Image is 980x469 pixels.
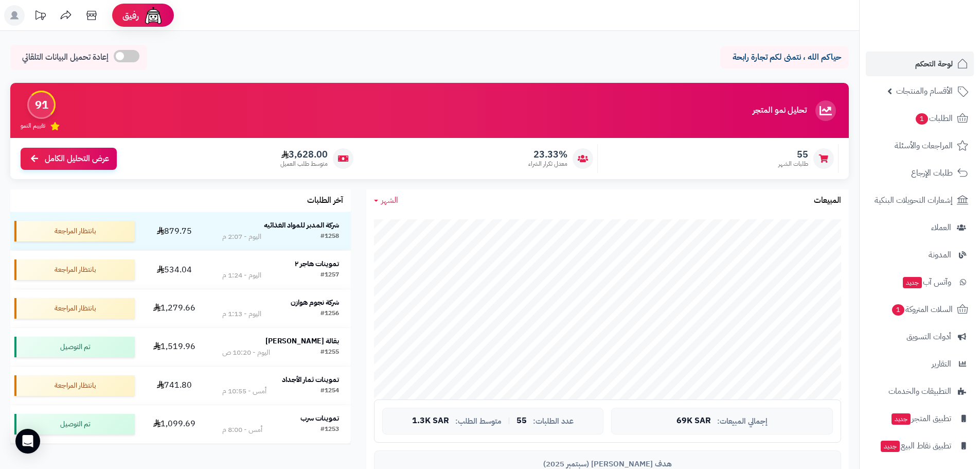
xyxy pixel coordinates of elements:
[902,275,951,289] span: وآتس آب
[717,417,768,426] span: إجمالي المبيعات:
[528,149,567,160] span: 23.33%
[222,270,261,281] div: اليوم - 1:24 م
[139,212,210,250] td: 879.75
[929,248,951,262] span: المدونة
[264,220,339,231] strong: شركة المدبر للمواد الغذائيه
[508,417,510,425] span: |
[866,106,974,131] a: الطلبات1
[22,51,109,63] span: إعادة تحميل البيانات التلقائي
[295,258,339,269] strong: تموينات هاجر ٢
[866,324,974,349] a: أدوات التسويق
[381,194,398,206] span: الشهر
[866,433,974,458] a: تطبيق نقاط البيعجديد
[533,417,574,426] span: عدد الطلبات:
[528,160,567,168] span: معدل تكرار الشراء
[903,277,922,288] span: جديد
[139,289,210,327] td: 1,279.66
[222,309,261,319] div: اليوم - 1:13 م
[21,148,117,170] a: عرض التحليل الكامل
[896,84,953,98] span: الأقسام والمنتجات
[875,193,953,207] span: إشعارات التحويلات البنكية
[280,160,328,168] span: متوسط طلب العميل
[778,149,808,160] span: 55
[891,302,953,317] span: السلات المتروكة
[143,5,164,26] img: ai-face.png
[881,441,900,452] span: جديد
[932,357,951,371] span: التقارير
[866,379,974,404] a: التطبيقات والخدمات
[455,417,502,426] span: متوسط الطلب:
[14,298,135,319] div: بانتظار المراجعة
[21,121,45,130] span: تقييم النمو
[14,259,135,280] div: بانتظار المراجعة
[320,386,339,396] div: #1254
[139,328,210,366] td: 1,519.96
[320,232,339,242] div: #1258
[915,113,929,125] span: 1
[320,425,339,435] div: #1253
[895,138,953,153] span: المراجعات والأسئلة
[280,149,328,160] span: 3,628.00
[866,161,974,185] a: طلبات الإرجاع
[915,57,953,71] span: لوحة التحكم
[888,384,951,398] span: التطبيقات والخدمات
[27,5,53,28] a: تحديثات المنصة
[307,196,343,205] h3: آخر الطلبات
[892,304,905,316] span: 1
[14,414,135,435] div: تم التوصيل
[890,411,951,426] span: تطبيق المتجر
[320,348,339,358] div: #1255
[814,196,841,205] h3: المبيعات
[892,413,911,425] span: جديد
[915,111,953,126] span: الطلبات
[14,337,135,357] div: تم التوصيل
[300,413,339,424] strong: تموينات سرب
[122,9,139,22] span: رفيق
[374,195,398,206] a: الشهر
[265,336,339,346] strong: بقالة [PERSON_NAME]
[866,297,974,322] a: السلات المتروكة1
[778,160,808,168] span: طلبات الشهر
[911,166,953,180] span: طلبات الإرجاع
[14,375,135,396] div: بانتظار المراجعة
[222,232,261,242] div: اليوم - 2:07 م
[14,221,135,241] div: بانتظار المراجعة
[45,153,109,165] span: عرض التحليل الكامل
[906,329,951,344] span: أدوات التسويق
[866,133,974,158] a: المراجعات والأسئلة
[866,270,974,294] a: وآتس آبجديد
[291,297,339,308] strong: شركة نجوم هوازن
[866,352,974,376] a: التقارير
[139,405,210,443] td: 1,099.69
[412,416,449,426] span: 1.3K SAR
[753,106,807,115] h3: تحليل نمو المتجر
[866,215,974,240] a: العملاء
[15,429,40,454] div: Open Intercom Messenger
[866,51,974,76] a: لوحة التحكم
[139,367,210,405] td: 741.80
[676,416,711,426] span: 69K SAR
[139,251,210,289] td: 534.04
[728,51,841,63] p: حياكم الله ، نتمنى لكم تجارة رابحة
[931,220,951,235] span: العملاء
[880,439,951,453] span: تطبيق نقاط البيع
[222,386,266,396] div: أمس - 10:55 م
[910,8,970,29] img: logo-2.png
[282,374,339,385] strong: تموينات ثمار الأجداد
[320,270,339,281] div: #1257
[866,406,974,431] a: تطبيق المتجرجديد
[222,425,262,435] div: أمس - 8:00 م
[866,188,974,213] a: إشعارات التحويلات البنكية
[320,309,339,319] div: #1256
[516,416,527,426] span: 55
[866,242,974,267] a: المدونة
[222,348,270,358] div: اليوم - 10:20 ص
